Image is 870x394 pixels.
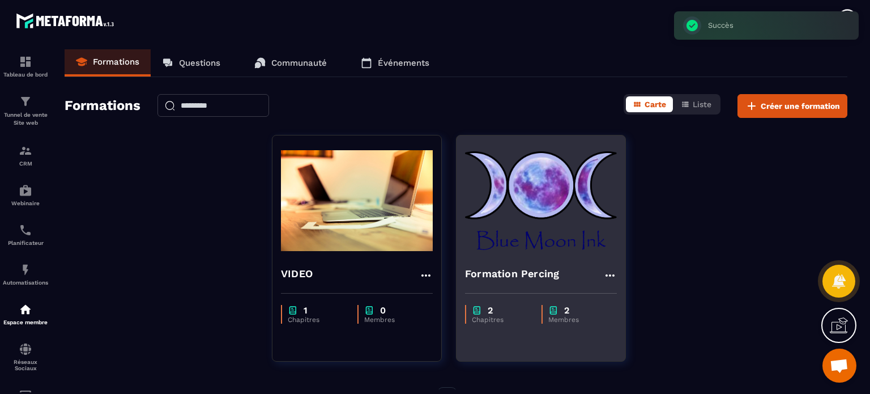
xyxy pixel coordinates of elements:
[19,55,32,69] img: formation
[19,95,32,108] img: formation
[472,305,482,316] img: chapter
[3,135,48,175] a: formationformationCRM
[93,57,139,67] p: Formations
[465,266,559,282] h4: Formation Percing
[3,279,48,286] p: Automatisations
[645,100,666,109] span: Carte
[281,144,433,257] img: formation-background
[548,305,558,316] img: chapter
[151,49,232,77] a: Questions
[288,305,298,316] img: chapter
[822,349,856,383] div: Ouvrir le chat
[472,316,530,324] p: Chapitres
[364,316,421,324] p: Membres
[3,359,48,371] p: Réseaux Sociaux
[3,46,48,86] a: formationformationTableau de bord
[3,111,48,127] p: Tunnel de vente Site web
[3,175,48,215] a: automationsautomationsWebinaire
[3,334,48,380] a: social-networksocial-networkRéseaux Sociaux
[19,223,32,237] img: scheduler
[179,58,220,68] p: Questions
[456,135,640,376] a: formation-backgroundFormation Percingchapter2Chapitreschapter2Membres
[378,58,429,68] p: Événements
[65,94,140,118] h2: Formations
[3,319,48,325] p: Espace membre
[3,215,48,255] a: schedulerschedulerPlanificateur
[674,96,718,112] button: Liste
[548,316,605,324] p: Membres
[3,240,48,246] p: Planificateur
[3,71,48,78] p: Tableau de bord
[19,184,32,197] img: automations
[761,100,840,112] span: Créer une formation
[488,305,493,316] p: 2
[19,144,32,158] img: formation
[19,342,32,356] img: social-network
[3,255,48,294] a: automationsautomationsAutomatisations
[3,86,48,135] a: formationformationTunnel de vente Site web
[349,49,441,77] a: Événements
[626,96,673,112] button: Carte
[16,10,118,31] img: logo
[3,160,48,167] p: CRM
[65,49,151,77] a: Formations
[19,303,32,316] img: automations
[288,316,346,324] p: Chapitres
[364,305,374,316] img: chapter
[272,135,456,376] a: formation-backgroundVIDEOchapter1Chapitreschapter0Membres
[465,144,617,257] img: formation-background
[693,100,711,109] span: Liste
[243,49,338,77] a: Communauté
[564,305,569,316] p: 2
[380,305,386,316] p: 0
[19,263,32,277] img: automations
[271,58,327,68] p: Communauté
[3,294,48,334] a: automationsautomationsEspace membre
[281,266,313,282] h4: VIDEO
[737,94,847,118] button: Créer une formation
[3,200,48,206] p: Webinaire
[304,305,308,316] p: 1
